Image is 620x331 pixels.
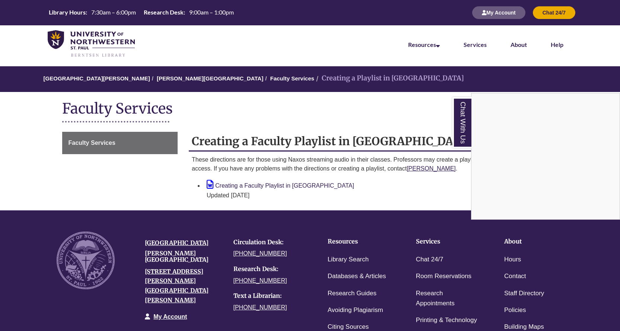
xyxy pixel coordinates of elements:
[471,93,620,219] iframe: Chat Widget
[408,41,440,48] a: Resources
[551,41,563,48] a: Help
[464,41,487,48] a: Services
[471,93,620,220] div: Chat With Us
[511,41,527,48] a: About
[48,30,135,58] img: UNWSP Library Logo
[452,97,471,148] a: Chat With Us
